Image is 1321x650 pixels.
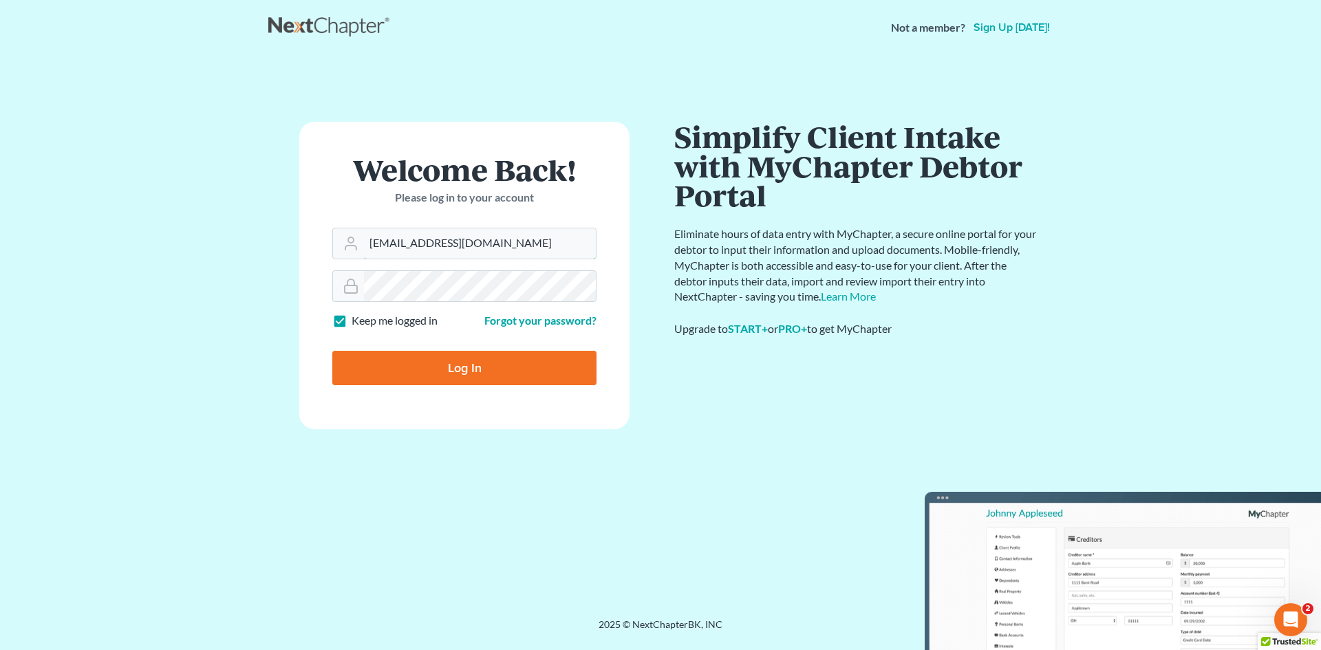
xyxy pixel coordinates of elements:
label: Keep me logged in [352,313,438,329]
a: Sign up [DATE]! [971,22,1053,33]
strong: Not a member? [891,20,965,36]
a: Forgot your password? [484,314,597,327]
p: Eliminate hours of data entry with MyChapter, a secure online portal for your debtor to input the... [674,226,1039,305]
a: PRO+ [778,322,807,335]
p: Please log in to your account [332,190,597,206]
h1: Simplify Client Intake with MyChapter Debtor Portal [674,122,1039,210]
input: Log In [332,351,597,385]
a: Learn More [821,290,876,303]
input: Email Address [364,228,596,259]
span: 2 [1302,603,1313,614]
div: 2025 © NextChapterBK, INC [268,618,1053,642]
iframe: Intercom live chat [1274,603,1307,636]
h1: Welcome Back! [332,155,597,184]
a: START+ [728,322,768,335]
div: Upgrade to or to get MyChapter [674,321,1039,337]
